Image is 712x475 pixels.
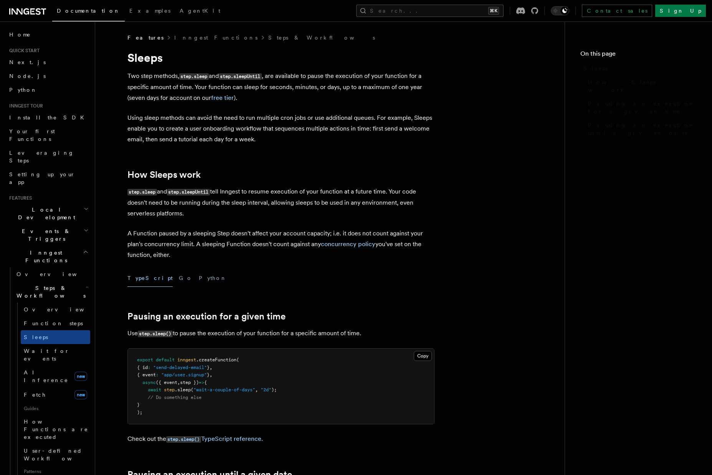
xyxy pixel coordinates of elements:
a: Setting up your app [6,167,90,189]
a: AgentKit [175,2,225,21]
span: "wait-a-couple-of-days" [193,387,255,392]
code: step.sleep [179,73,209,80]
a: Pausing an execution for a given time [585,97,697,118]
p: A Function paused by a sleeping Step doesn't affect your account capacity; i.e. it does not count... [127,228,434,260]
code: step.sleep() [166,436,201,443]
a: Documentation [52,2,125,22]
span: Pausing an execution until a given date [588,121,697,137]
span: Overview [17,271,96,277]
span: Install the SDK [9,114,89,121]
a: Home [6,28,90,41]
a: Sleeps [580,61,697,75]
button: Search...⌘K [356,5,504,17]
span: Leveraging Steps [9,150,74,164]
span: , [210,372,212,377]
span: Local Development [6,206,84,221]
p: Using sleep methods can avoid the need to run multiple cron jobs or use additional queues. For ex... [127,113,434,145]
span: step [164,387,175,392]
span: await [148,387,161,392]
span: Inngest tour [6,103,43,109]
span: step }) [180,380,199,385]
span: ( [191,387,193,392]
a: Fetchnew [21,387,90,402]
a: Contact sales [582,5,652,17]
a: Function steps [21,316,90,330]
h1: Sleeps [127,51,434,65]
span: Events & Triggers [6,227,84,243]
span: export [137,357,153,362]
a: Examples [125,2,175,21]
button: TypeScript [127,270,173,287]
span: ); [137,410,142,415]
span: } [207,372,210,377]
a: concurrency policy [321,240,375,248]
a: Wait for events [21,344,90,366]
span: Features [127,34,164,41]
a: free tier [211,94,234,101]
span: async [142,380,156,385]
a: Next.js [6,55,90,69]
a: Pausing an execution until a given date [585,118,697,140]
a: How Functions are executed [21,415,90,444]
span: Wait for events [24,348,69,362]
span: "app/user.signup" [161,372,207,377]
span: : [156,372,159,377]
span: ); [271,387,277,392]
a: AI Inferencenew [21,366,90,387]
span: "send-delayed-email" [153,365,207,370]
span: => [199,380,204,385]
span: User-defined Workflows [24,448,93,462]
span: Node.js [9,73,46,79]
a: Python [6,83,90,97]
span: } [137,402,140,407]
span: Overview [24,306,103,313]
span: ({ event [156,380,177,385]
span: inngest [177,357,196,362]
button: Copy [414,351,432,361]
a: Overview [21,303,90,316]
a: Sign Up [655,5,706,17]
a: Pausing an execution for a given time [127,311,286,322]
span: , [210,365,212,370]
span: // Do something else [148,395,202,400]
span: Setting up your app [9,171,75,185]
a: User-defined Workflows [21,444,90,465]
a: Steps & Workflows [268,34,375,41]
span: Your first Functions [9,128,55,142]
button: Inngest Functions [6,246,90,267]
span: Function steps [24,320,83,326]
code: step.sleepUntil [167,189,210,195]
p: Two step methods, and , are available to pause the execution of your function for a specific amou... [127,71,434,103]
span: Sleeps [24,334,48,340]
span: AgentKit [180,8,220,14]
span: Fetch [24,392,46,398]
span: { [204,380,207,385]
span: , [177,380,180,385]
span: { event [137,372,156,377]
button: Go [179,270,193,287]
span: "2d" [261,387,271,392]
span: Home [9,31,31,38]
button: Events & Triggers [6,224,90,246]
span: Inngest Functions [6,249,83,264]
button: Python [199,270,227,287]
p: and tell Inngest to resume execution of your function at a future time. Your code doesn't need to... [127,186,434,219]
a: step.sleep()TypeScript reference. [166,435,263,442]
span: ( [236,357,239,362]
a: Inngest Functions [174,34,258,41]
span: Features [6,195,32,201]
a: Node.js [6,69,90,83]
a: Your first Functions [6,124,90,146]
span: new [74,372,87,381]
span: } [207,365,210,370]
a: Leveraging Steps [6,146,90,167]
span: .sleep [175,387,191,392]
span: How Sleeps work [588,78,697,94]
span: default [156,357,175,362]
span: { id [137,365,148,370]
kbd: ⌘K [488,7,499,15]
span: : [148,365,150,370]
code: step.sleep() [138,331,173,337]
h4: On this page [580,49,697,61]
span: Pausing an execution for a given time [588,100,697,115]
